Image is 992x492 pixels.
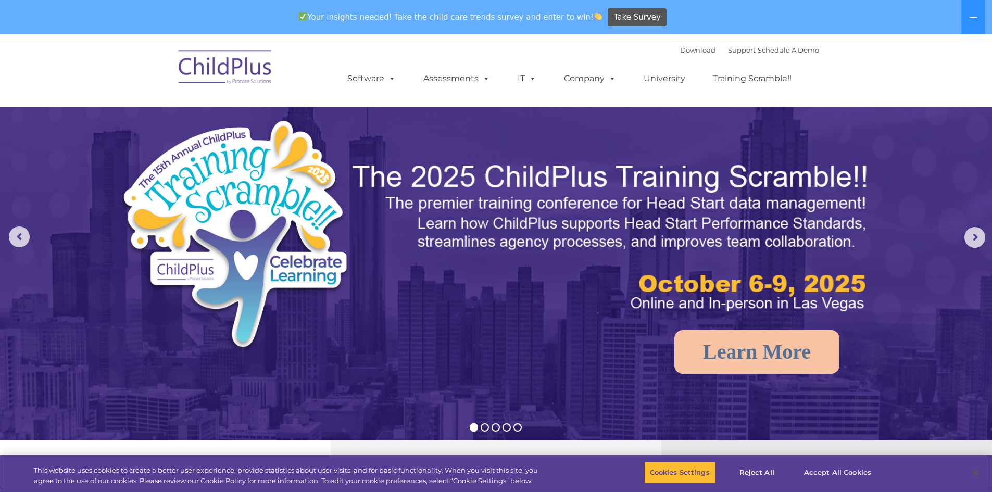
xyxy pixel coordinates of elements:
div: This website uses cookies to create a better user experience, provide statistics about user visit... [34,465,546,486]
span: Take Survey [614,8,661,27]
font: | [680,46,819,54]
a: IT [507,68,547,89]
span: Phone number [145,111,189,119]
img: ✅ [299,12,307,20]
a: Assessments [413,68,500,89]
img: ChildPlus by Procare Solutions [173,43,278,95]
a: Learn More [674,330,839,374]
a: Schedule A Demo [758,46,819,54]
button: Reject All [724,462,789,484]
a: Take Survey [608,8,667,27]
a: Company [554,68,626,89]
button: Accept All Cookies [798,462,877,484]
a: Support [728,46,756,54]
a: University [633,68,696,89]
button: Close [964,461,987,484]
button: Cookies Settings [644,462,715,484]
a: Software [337,68,406,89]
span: Last name [145,69,177,77]
img: 👏 [594,12,602,20]
a: Training Scramble!! [702,68,802,89]
a: Download [680,46,715,54]
span: Your insights needed! Take the child care trends survey and enter to win! [295,7,607,27]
